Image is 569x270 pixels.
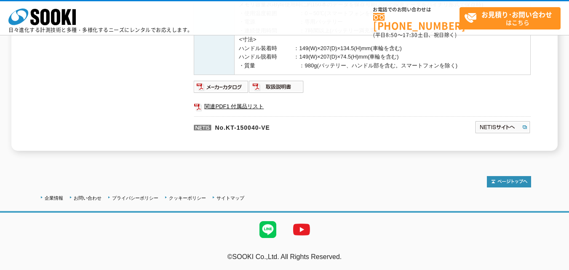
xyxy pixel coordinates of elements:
[194,116,393,136] p: No.KT-150040-VE
[249,86,304,92] a: 取扱説明書
[373,13,459,30] a: [PHONE_NUMBER]
[285,213,318,246] img: YouTube
[216,195,244,200] a: サイトマップ
[194,101,531,112] a: 関連PDF1 付属品リスト
[475,120,531,134] img: NETISサイトへ
[403,31,418,39] span: 17:30
[251,213,285,246] img: LINE
[386,31,398,39] span: 8:50
[459,7,561,29] a: お見積り･お問い合わせはこちら
[74,195,102,200] a: お問い合わせ
[373,7,459,12] span: お電話でのお問い合わせは
[481,9,552,19] strong: お見積り･お問い合わせ
[249,80,304,94] img: 取扱説明書
[487,176,531,187] img: トップページへ
[169,195,206,200] a: クッキーポリシー
[45,195,63,200] a: 企業情報
[194,80,249,94] img: メーカーカタログ
[464,8,560,29] span: はこちら
[112,195,158,200] a: プライバシーポリシー
[194,86,249,92] a: メーカーカタログ
[537,262,569,269] a: テストMail
[8,27,193,32] p: 日々進化する計測技術と多種・多様化するニーズにレンタルでお応えします。
[373,31,457,39] span: (平日 ～ 土日、祝日除く)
